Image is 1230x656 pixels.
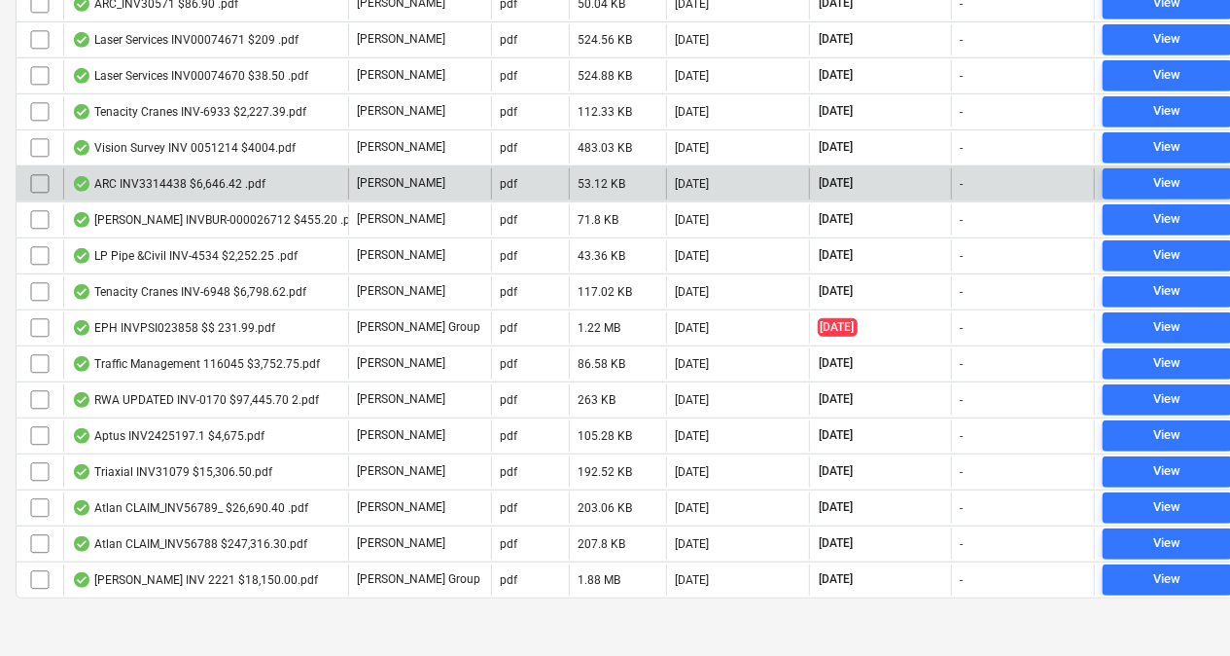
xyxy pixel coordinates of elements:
div: View [1154,532,1181,555]
div: 53.12 KB [578,177,625,191]
div: 483.03 KB [578,141,632,155]
div: Aptus INV2425197.1 $4,675.pdf [72,428,264,444]
div: [DATE] [675,69,709,83]
div: OCR finished [72,320,91,336]
span: [DATE] [818,139,856,156]
span: [DATE] [818,427,856,444]
div: [DATE] [675,321,709,335]
div: - [960,33,963,47]
div: 207.8 KB [578,537,625,551]
div: OCR finished [72,176,91,192]
p: [PERSON_NAME] [357,31,445,48]
div: pdf [500,177,517,191]
span: [DATE] [818,535,856,552]
div: - [960,393,963,407]
div: View [1154,280,1181,303]
div: OCR finished [72,212,91,228]
span: [DATE] [818,391,856,408]
div: 192.52 KB [578,465,632,479]
div: pdf [500,105,517,119]
div: OCR finished [72,284,91,300]
span: [DATE] [818,103,856,120]
div: 112.33 KB [578,105,632,119]
div: - [960,465,963,479]
div: pdf [500,573,517,587]
div: [DATE] [675,393,709,407]
div: View [1154,388,1181,411]
div: - [960,69,963,83]
p: [PERSON_NAME] [357,175,445,192]
div: [PERSON_NAME] INV 2221 $18,150.00.pdf [72,572,318,588]
div: pdf [500,501,517,515]
div: 263 KB [578,393,615,407]
div: OCR finished [72,140,91,156]
p: [PERSON_NAME] [357,283,445,300]
div: OCR finished [72,68,91,84]
p: [PERSON_NAME] [357,211,445,228]
div: 1.88 MB [578,573,620,587]
span: [DATE] [818,318,858,337]
div: OCR finished [72,428,91,444]
div: 43.36 KB [578,249,625,263]
div: pdf [500,357,517,371]
div: View [1154,460,1181,483]
div: [DATE] [675,213,709,227]
span: [DATE] [818,499,856,516]
div: OCR finished [72,392,91,408]
div: Tenacity Cranes INV-6933 $2,227.39.pdf [72,104,306,120]
div: pdf [500,141,517,155]
div: pdf [500,321,517,335]
div: View [1154,568,1181,591]
div: OCR finished [72,356,91,372]
div: [DATE] [675,573,709,587]
div: pdf [500,393,517,407]
div: View [1154,100,1181,123]
p: [PERSON_NAME] Group [357,571,480,588]
div: OCR finished [72,104,91,120]
div: View [1154,424,1181,447]
div: 105.28 KB [578,429,632,443]
span: [DATE] [818,247,856,264]
div: LP Pipe &Civil INV-4534 $2,252.25 .pdf [72,248,298,264]
p: [PERSON_NAME] [357,103,445,120]
div: pdf [500,249,517,263]
div: 71.8 KB [578,213,618,227]
div: - [960,357,963,371]
div: View [1154,496,1181,519]
div: RWA UPDATED INV-0170 $97,445.70 2.pdf [72,392,319,408]
div: [DATE] [675,429,709,443]
p: [PERSON_NAME] [357,67,445,84]
span: [DATE] [818,283,856,300]
div: [DATE] [675,141,709,155]
div: - [960,285,963,299]
p: [PERSON_NAME] [357,463,445,480]
div: 117.02 KB [578,285,632,299]
div: View [1154,352,1181,375]
div: Laser Services INV00074670 $38.50 .pdf [72,68,308,84]
p: [PERSON_NAME] [357,427,445,444]
div: 86.58 KB [578,357,625,371]
div: 524.56 KB [578,33,632,47]
div: View [1154,208,1181,231]
div: pdf [500,465,517,479]
p: [PERSON_NAME] [357,139,445,156]
div: pdf [500,33,517,47]
div: Tenacity Cranes INV-6948 $6,798.62.pdf [72,284,306,300]
p: [PERSON_NAME] Group [357,319,480,336]
div: OCR finished [72,572,91,588]
div: - [960,501,963,515]
div: OCR finished [72,464,91,480]
span: [DATE] [818,211,856,228]
span: [DATE] [818,463,856,480]
p: [PERSON_NAME] [357,499,445,516]
span: [DATE] [818,571,856,588]
div: - [960,141,963,155]
div: pdf [500,213,517,227]
div: View [1154,244,1181,267]
div: - [960,573,963,587]
div: OCR finished [72,248,91,264]
p: [PERSON_NAME] [357,247,445,264]
div: [DATE] [675,465,709,479]
div: Triaxial INV31079 $15,306.50.pdf [72,464,272,480]
div: Vision Survey INV 0051214 $4004.pdf [72,140,296,156]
